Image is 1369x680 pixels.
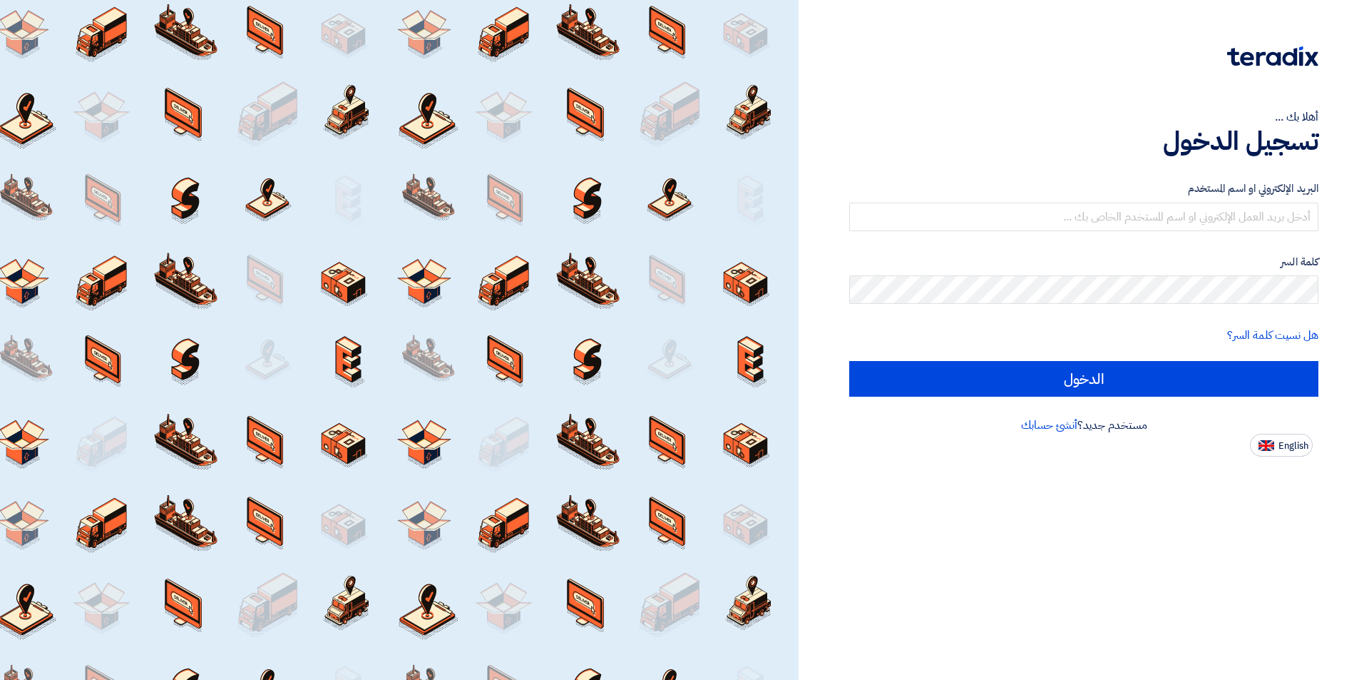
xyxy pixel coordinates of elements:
button: English [1250,434,1313,457]
input: الدخول [849,361,1318,397]
img: en-US.png [1258,440,1274,451]
a: هل نسيت كلمة السر؟ [1227,327,1318,344]
img: Teradix logo [1227,46,1318,66]
h1: تسجيل الدخول [849,126,1318,157]
a: أنشئ حسابك [1021,417,1077,434]
div: أهلا بك ... [849,108,1318,126]
input: أدخل بريد العمل الإلكتروني او اسم المستخدم الخاص بك ... [849,203,1318,231]
label: البريد الإلكتروني او اسم المستخدم [849,181,1318,197]
label: كلمة السر [849,254,1318,270]
div: مستخدم جديد؟ [849,417,1318,434]
span: English [1278,441,1308,451]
